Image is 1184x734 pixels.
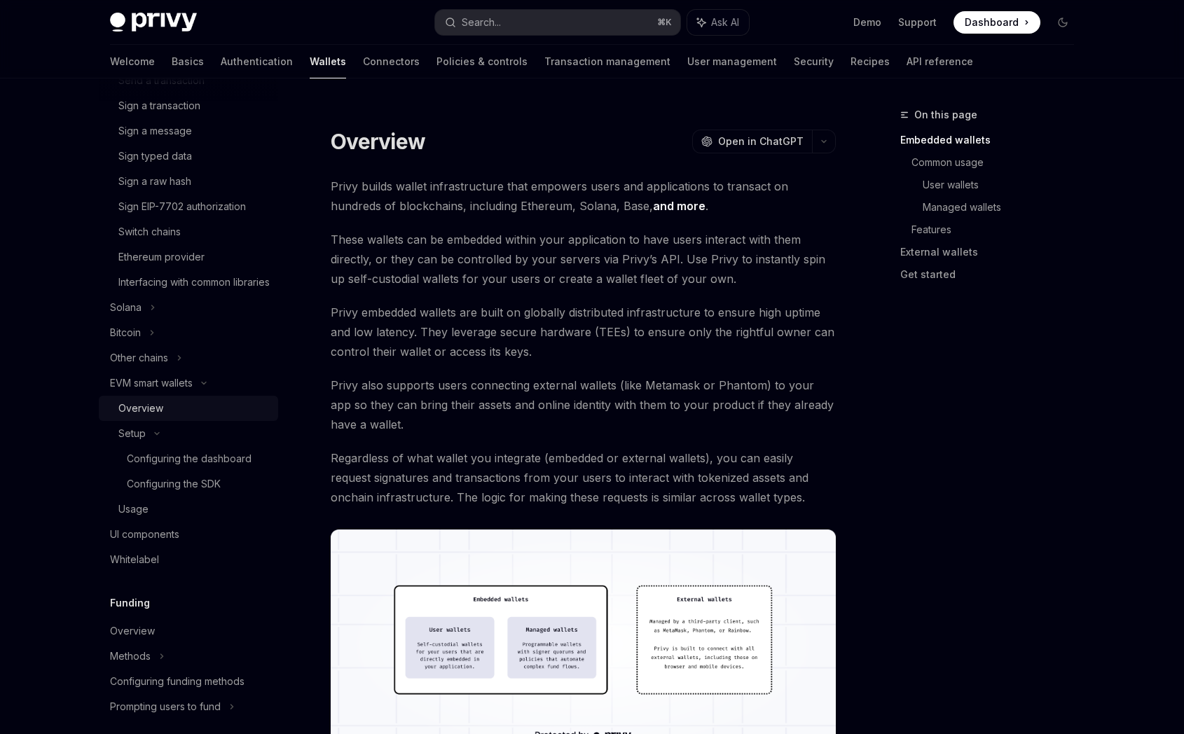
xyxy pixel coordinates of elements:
a: Overview [99,618,278,644]
a: Connectors [363,45,420,78]
button: Search...⌘K [435,10,680,35]
a: Sign a raw hash [99,169,278,194]
a: Interfacing with common libraries [99,270,278,295]
a: Basics [172,45,204,78]
span: Privy builds wallet infrastructure that empowers users and applications to transact on hundreds o... [331,176,836,216]
div: EVM smart wallets [110,375,193,392]
div: Sign a message [118,123,192,139]
div: UI components [110,526,179,543]
a: Sign a message [99,118,278,144]
a: Welcome [110,45,155,78]
span: Dashboard [965,15,1019,29]
button: Ask AI [687,10,749,35]
a: Configuring funding methods [99,669,278,694]
span: On this page [914,106,977,123]
span: These wallets can be embedded within your application to have users interact with them directly, ... [331,230,836,289]
a: Configuring the SDK [99,471,278,497]
a: Wallets [310,45,346,78]
div: Search... [462,14,501,31]
button: Open in ChatGPT [692,130,812,153]
div: Interfacing with common libraries [118,274,270,291]
div: Sign EIP-7702 authorization [118,198,246,215]
h1: Overview [331,129,425,154]
div: Sign a raw hash [118,173,191,190]
a: Get started [900,263,1085,286]
a: Common usage [911,151,1085,174]
a: Switch chains [99,219,278,244]
div: Other chains [110,349,168,366]
a: Configuring the dashboard [99,446,278,471]
div: Sign typed data [118,148,192,165]
a: External wallets [900,241,1085,263]
div: Solana [110,299,142,316]
a: API reference [907,45,973,78]
div: Overview [118,400,163,417]
div: Configuring the dashboard [127,450,252,467]
a: Features [911,219,1085,241]
div: Prompting users to fund [110,698,221,715]
a: Demo [853,15,881,29]
a: Transaction management [544,45,670,78]
div: Bitcoin [110,324,141,341]
a: Usage [99,497,278,522]
a: and more [653,199,705,214]
div: Overview [110,623,155,639]
a: Overview [99,396,278,421]
h5: Funding [110,595,150,611]
span: Privy embedded wallets are built on globally distributed infrastructure to ensure high uptime and... [331,303,836,361]
a: Sign a transaction [99,93,278,118]
a: Recipes [851,45,890,78]
div: Setup [118,425,146,442]
div: Usage [118,501,149,518]
a: Sign EIP-7702 authorization [99,194,278,219]
span: Ask AI [711,15,739,29]
a: Managed wallets [923,196,1085,219]
a: Embedded wallets [900,129,1085,151]
button: Toggle dark mode [1052,11,1074,34]
div: Sign a transaction [118,97,200,114]
a: User management [687,45,777,78]
span: Regardless of what wallet you integrate (embedded or external wallets), you can easily request si... [331,448,836,507]
a: Dashboard [954,11,1040,34]
a: Support [898,15,937,29]
a: Whitelabel [99,547,278,572]
div: Configuring the SDK [127,476,221,492]
div: Ethereum provider [118,249,205,265]
div: Methods [110,648,151,665]
a: Policies & controls [436,45,528,78]
span: Privy also supports users connecting external wallets (like Metamask or Phantom) to your app so t... [331,375,836,434]
a: UI components [99,522,278,547]
img: dark logo [110,13,197,32]
a: Ethereum provider [99,244,278,270]
div: Switch chains [118,223,181,240]
div: Whitelabel [110,551,159,568]
div: Configuring funding methods [110,673,245,690]
a: Authentication [221,45,293,78]
a: Sign typed data [99,144,278,169]
a: User wallets [923,174,1085,196]
a: Security [794,45,834,78]
span: Open in ChatGPT [718,134,804,148]
span: ⌘ K [657,17,672,28]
